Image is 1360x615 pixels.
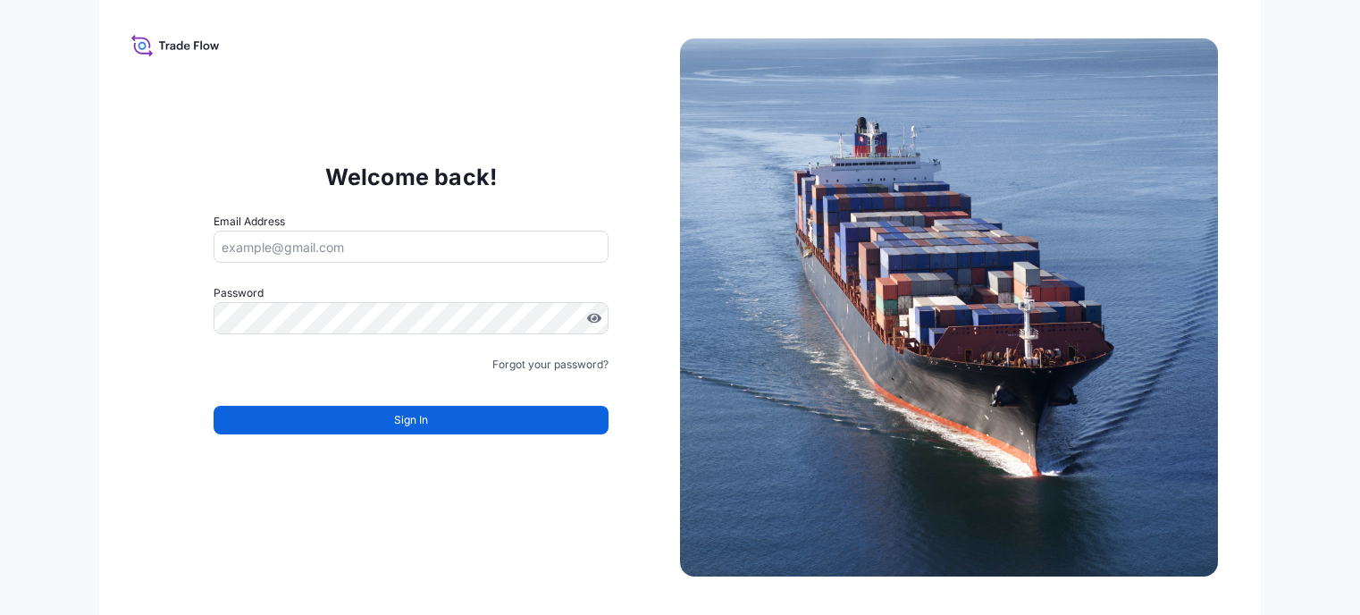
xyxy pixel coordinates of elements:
[492,356,609,374] a: Forgot your password?
[214,284,609,302] label: Password
[214,213,285,231] label: Email Address
[325,163,498,191] p: Welcome back!
[587,311,601,325] button: Show password
[680,38,1218,577] img: Ship illustration
[214,231,609,263] input: example@gmail.com
[394,411,428,429] span: Sign In
[214,406,609,434] button: Sign In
